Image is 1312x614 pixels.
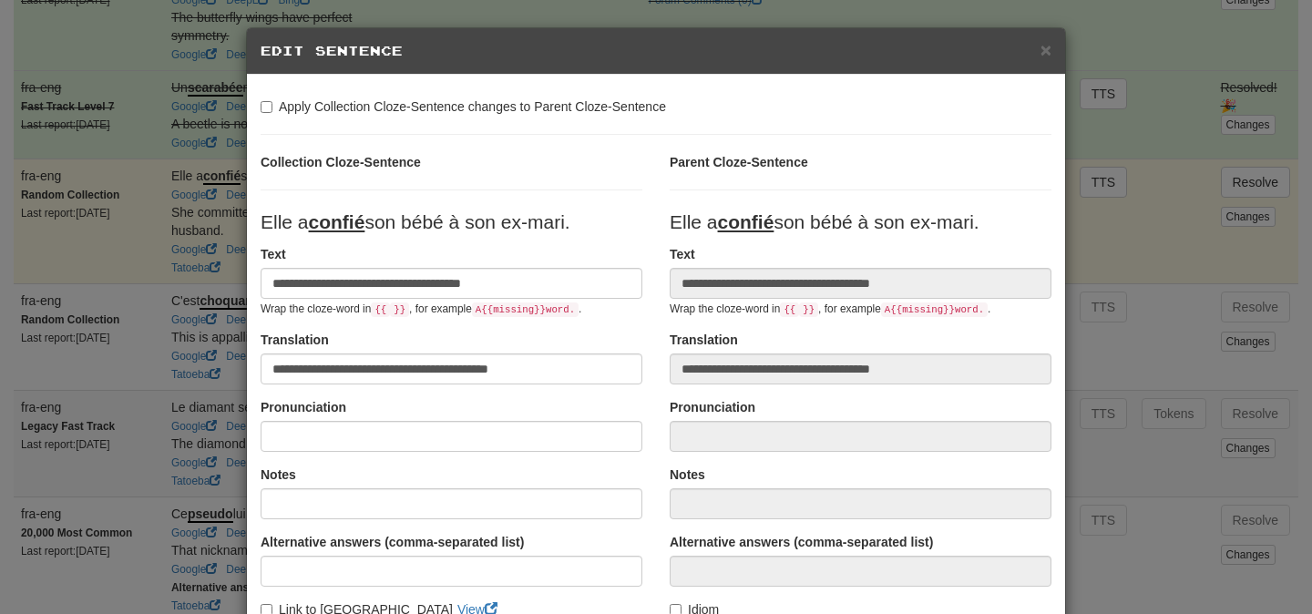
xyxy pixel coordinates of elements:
[670,245,695,263] label: Text
[670,466,705,484] label: Notes
[670,331,738,349] label: Translation
[261,245,286,263] label: Text
[371,302,390,317] code: {{
[718,211,774,232] u: confié
[670,211,979,232] span: Elle a son bébé à son ex-mari.
[261,155,421,169] strong: Collection Cloze-Sentence
[261,331,329,349] label: Translation
[261,398,346,416] label: Pronunciation
[261,97,666,116] label: Apply Collection Cloze-Sentence changes to Parent Cloze-Sentence
[670,533,933,551] label: Alternative answers (comma-separated list)
[780,302,799,317] code: {{
[1040,39,1051,60] span: ×
[261,533,524,551] label: Alternative answers (comma-separated list)
[261,466,296,484] label: Notes
[472,302,579,317] code: A {{ missing }} word.
[261,101,272,113] input: Apply Collection Cloze-Sentence changes to Parent Cloze-Sentence
[670,398,755,416] label: Pronunciation
[1040,40,1051,59] button: Close
[261,42,1051,60] h5: Edit Sentence
[799,302,818,317] code: }}
[670,155,808,169] strong: Parent Cloze-Sentence
[261,302,581,315] small: Wrap the cloze-word in , for example .
[309,211,365,232] u: confié
[881,302,988,317] code: A {{ missing }} word.
[390,302,409,317] code: }}
[670,302,990,315] small: Wrap the cloze-word in , for example .
[261,211,570,232] span: Elle a son bébé à son ex-mari.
